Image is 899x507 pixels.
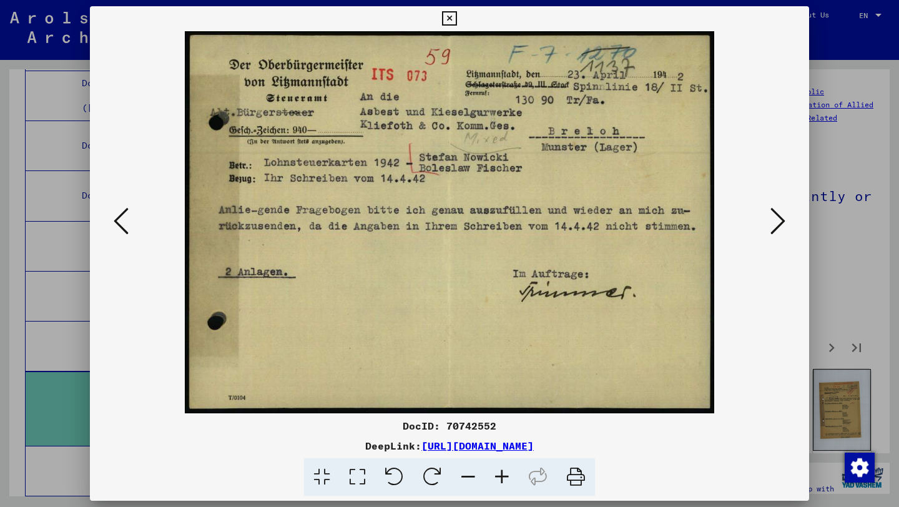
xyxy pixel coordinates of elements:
[421,440,534,452] a: [URL][DOMAIN_NAME]
[90,418,809,433] div: DocID: 70742552
[90,438,809,453] div: DeepLink:
[844,452,874,482] div: Change consent
[132,31,767,413] img: 001.jpg
[845,453,875,483] img: Change consent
